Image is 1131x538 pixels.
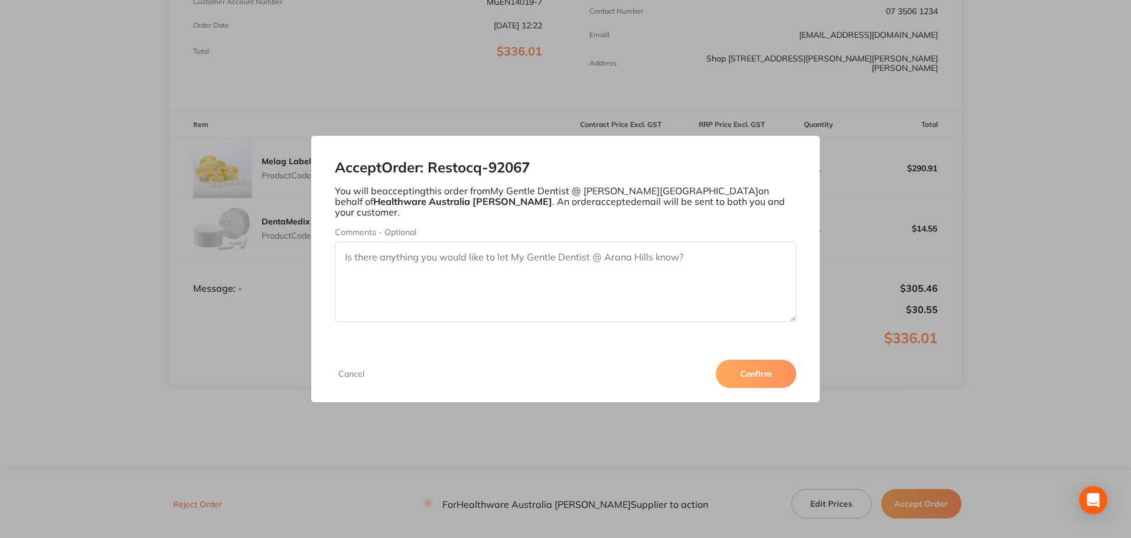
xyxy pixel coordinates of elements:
[716,360,796,388] button: Confirm
[1079,486,1107,514] div: Open Intercom Messenger
[373,195,552,207] b: Healthware Australia [PERSON_NAME]
[335,159,797,176] h2: Accept Order: Restocq- 92067
[335,227,797,237] label: Comments - Optional
[335,369,368,379] button: Cancel
[335,185,797,218] p: You will be accepting this order from My Gentle Dentist @ [PERSON_NAME][GEOGRAPHIC_DATA] on behal...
